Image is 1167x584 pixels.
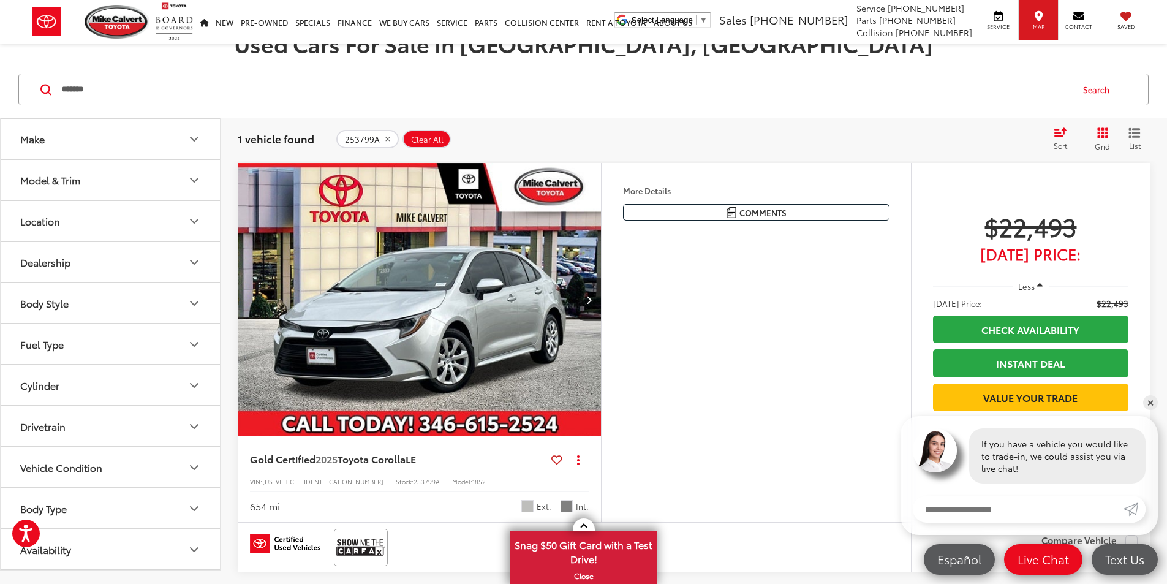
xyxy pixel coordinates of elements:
img: Comments [727,207,736,218]
span: [DATE] Price: [933,297,982,309]
span: Parts [856,14,877,26]
span: Sort [1054,140,1067,151]
span: Sales [719,12,747,28]
div: Vehicle Condition [187,460,202,475]
span: Classic Silver Metallic [521,500,534,512]
div: Availability [187,542,202,557]
span: Gold Certified [250,452,315,466]
div: Body Type [187,501,202,516]
button: Grid View [1081,127,1119,151]
span: ▼ [700,15,708,25]
span: Comments [739,207,787,219]
a: Instant Deal [933,349,1128,377]
button: Less [1013,275,1049,297]
img: Agent profile photo [913,428,957,472]
div: Make [187,132,202,146]
span: Map [1025,23,1052,31]
button: AvailabilityAvailability [1,529,221,569]
span: $22,493 [933,211,1128,241]
div: Model & Trim [20,174,80,186]
img: Mike Calvert Toyota [85,5,149,39]
div: Body Style [187,296,202,311]
span: Int. [576,501,589,512]
button: Search [1071,74,1127,105]
a: Live Chat [1004,544,1082,575]
span: Live Chat [1011,552,1075,567]
div: Cylinder [20,379,59,391]
button: DrivetrainDrivetrain [1,406,221,446]
button: Vehicle ConditionVehicle Condition [1,447,221,487]
span: Grid [1095,141,1110,151]
button: Model & TrimModel & Trim [1,160,221,200]
button: remove 253799A [336,130,399,148]
span: Ext. [537,501,551,512]
a: Submit [1124,496,1146,523]
button: List View [1119,127,1150,151]
div: Location [20,215,60,227]
a: Gold Certified2025Toyota CorollaLE [250,452,546,466]
div: Body Style [20,297,69,309]
a: 2025 Toyota Corolla LE2025 Toyota Corolla LE2025 Toyota Corolla LE2025 Toyota Corolla LE [237,163,602,436]
div: Drivetrain [20,420,66,432]
img: View CARFAX report [336,531,385,564]
div: 654 mi [250,499,280,514]
span: [PHONE_NUMBER] [750,12,848,28]
div: Body Type [20,502,67,514]
img: Toyota Certified Used Vehicles [250,534,320,553]
span: [PHONE_NUMBER] [896,26,972,39]
div: Fuel Type [20,338,64,350]
input: Enter your message [913,496,1124,523]
button: Clear All [402,130,451,148]
span: Contact [1065,23,1092,31]
span: 253799A [414,477,440,486]
span: Stock: [396,477,414,486]
button: CylinderCylinder [1,365,221,405]
img: 2025 Toyota Corolla LE [237,163,602,437]
span: Clear All [411,135,444,145]
a: Español [924,544,995,575]
span: Español [931,552,988,567]
span: List [1128,140,1141,151]
div: Dealership [20,256,70,268]
button: Comments [623,204,889,221]
span: Service [856,2,885,14]
span: Service [984,23,1012,31]
a: Text Us [1092,544,1158,575]
span: Model: [452,477,472,486]
span: dropdown dots [577,455,580,465]
button: MakeMake [1,119,221,159]
span: Toyota Corolla [338,452,406,466]
span: 1852 [472,477,486,486]
button: LocationLocation [1,201,221,241]
button: Actions [567,449,589,470]
span: 2025 [315,452,338,466]
a: Value Your Trade [933,384,1128,411]
span: [DATE] Price: [933,248,1128,260]
span: [PHONE_NUMBER] [888,2,964,14]
button: Next image [576,278,601,321]
div: Availability [20,544,71,555]
a: Check Availability [933,316,1128,343]
span: Snag $50 Gift Card with a Test Drive! [512,532,656,569]
div: 2025 Toyota Corolla LE 0 [237,163,602,436]
span: 1 vehicle found [238,131,314,146]
h4: More Details [623,186,889,195]
span: Text Us [1099,552,1150,567]
div: Dealership [187,255,202,270]
div: Make [20,133,45,145]
input: Search by Make, Model, or Keyword [61,75,1071,104]
span: [PHONE_NUMBER] [879,14,956,26]
div: Fuel Type [187,337,202,352]
label: Compare Vehicle [1041,535,1138,547]
span: Collision [856,26,893,39]
div: Location [187,214,202,229]
span: Saved [1112,23,1139,31]
div: Model & Trim [187,173,202,188]
div: Cylinder [187,378,202,393]
button: Fuel TypeFuel Type [1,324,221,364]
span: VIN: [250,477,262,486]
button: DealershipDealership [1,242,221,282]
span: [US_VEHICLE_IDENTIFICATION_NUMBER] [262,477,383,486]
